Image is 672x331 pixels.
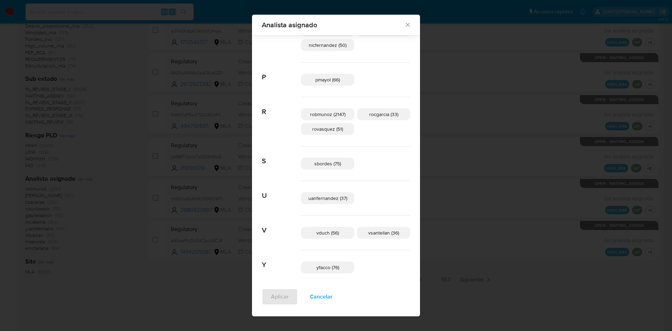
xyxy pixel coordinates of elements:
span: rovasquez (51) [312,125,343,132]
span: pmayol (66) [315,76,340,83]
span: S [262,146,301,165]
button: Cerrar [404,21,411,28]
div: rovasquez (51) [301,123,354,135]
div: yfacco (76) [301,261,354,273]
div: vduch (56) [301,227,354,239]
span: vsantellan (36) [368,229,399,236]
span: sbordes (75) [314,160,341,167]
span: P [262,63,301,81]
span: Analista asignado [262,21,404,28]
button: Cancelar [301,288,342,305]
span: R [262,97,301,116]
span: V [262,216,301,235]
span: uanfernandez (37) [308,195,347,202]
div: nicfernandez (50) [301,39,354,51]
span: rocgarcia (33) [369,111,398,118]
div: rocgarcia (33) [357,108,410,120]
span: Y [262,250,301,269]
span: nicfernandez (50) [309,42,346,49]
div: uanfernandez (37) [301,192,354,204]
span: yfacco (76) [316,264,339,271]
span: vduch (56) [316,229,339,236]
div: robmunoz (2147) [301,108,354,120]
span: Cancelar [310,289,332,304]
div: sbordes (75) [301,158,354,170]
div: pmayol (66) [301,74,354,86]
span: robmunoz (2147) [310,111,345,118]
div: vsantellan (36) [357,227,410,239]
span: U [262,181,301,200]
